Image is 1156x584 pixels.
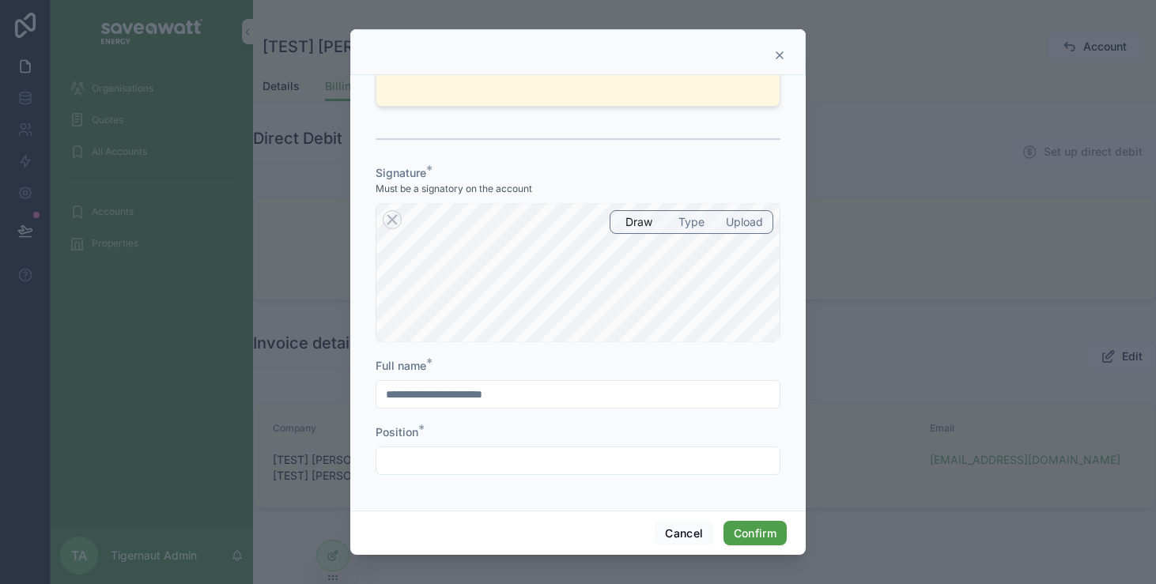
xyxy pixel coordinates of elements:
button: Cancel [655,521,713,546]
span: Must be a signatory on the account [376,183,532,195]
span: Type [678,214,705,230]
span: Upload [726,214,763,230]
span: Signature [376,166,426,179]
button: Confirm [723,521,787,546]
span: Full name [376,359,426,372]
span: Position [376,425,418,439]
span: Draw [625,214,652,230]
